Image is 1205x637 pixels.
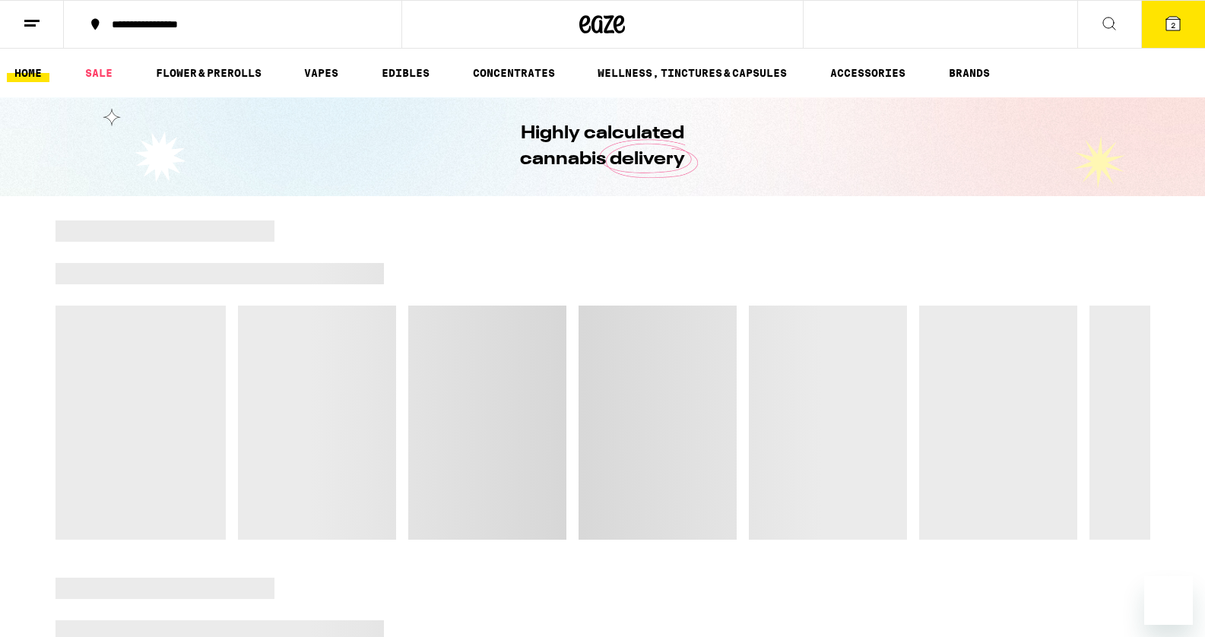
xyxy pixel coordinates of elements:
[465,64,563,82] a: CONCENTRATES
[374,64,437,82] a: EDIBLES
[941,64,997,82] a: BRANDS
[823,64,913,82] a: ACCESSORIES
[477,121,728,173] h1: Highly calculated cannabis delivery
[1141,1,1205,48] button: 2
[78,64,120,82] a: SALE
[296,64,346,82] a: VAPES
[148,64,269,82] a: FLOWER & PREROLLS
[1144,576,1193,625] iframe: Button to launch messaging window
[590,64,794,82] a: WELLNESS, TINCTURES & CAPSULES
[7,64,49,82] a: HOME
[1171,21,1175,30] span: 2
